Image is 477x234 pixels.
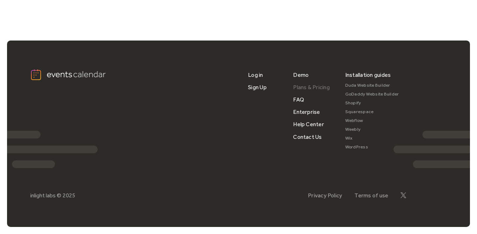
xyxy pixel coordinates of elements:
a: Enterprise [293,106,320,118]
a: Plans & Pricing [293,81,330,93]
a: Sign Up [248,81,267,93]
a: Help Center [293,118,324,130]
a: Log in [248,69,263,81]
a: Demo [293,69,309,81]
a: Weebly [345,125,399,134]
a: Wix [345,134,399,143]
div: Installation guides [345,69,391,81]
a: Shopify [345,99,399,107]
a: Privacy Policy [308,192,342,199]
a: Duda Website Builder [345,81,399,90]
a: Webflow [345,116,399,125]
a: WordPress [345,143,399,152]
a: FAQ [293,93,304,106]
a: Terms of use [354,192,389,199]
a: Contact Us [293,131,322,143]
a: Squarespace [345,107,399,116]
div: inlight labs © [30,192,61,199]
div: 2025 [63,192,75,199]
a: GoDaddy Website Builder [345,90,399,99]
